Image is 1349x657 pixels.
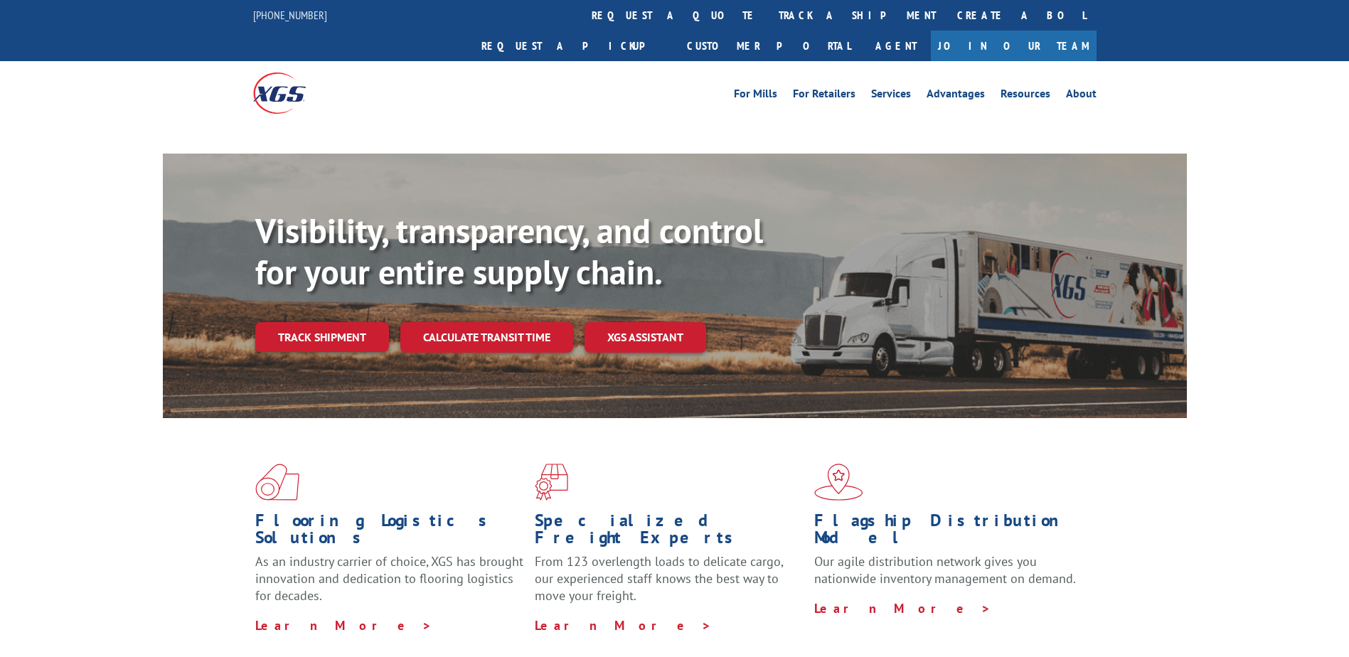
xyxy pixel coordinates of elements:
[255,208,763,294] b: Visibility, transparency, and control for your entire supply chain.
[861,31,931,61] a: Agent
[814,553,1076,587] span: Our agile distribution network gives you nationwide inventory management on demand.
[927,88,985,104] a: Advantages
[1066,88,1097,104] a: About
[255,617,432,634] a: Learn More >
[676,31,861,61] a: Customer Portal
[255,322,389,352] a: Track shipment
[814,600,991,616] a: Learn More >
[585,322,706,353] a: XGS ASSISTANT
[734,88,777,104] a: For Mills
[535,553,804,616] p: From 123 overlength loads to delicate cargo, our experienced staff knows the best way to move you...
[814,512,1083,553] h1: Flagship Distribution Model
[871,88,911,104] a: Services
[793,88,855,104] a: For Retailers
[255,512,524,553] h1: Flooring Logistics Solutions
[931,31,1097,61] a: Join Our Team
[253,8,327,22] a: [PHONE_NUMBER]
[400,322,573,353] a: Calculate transit time
[535,617,712,634] a: Learn More >
[255,553,523,604] span: As an industry carrier of choice, XGS has brought innovation and dedication to flooring logistics...
[814,464,863,501] img: xgs-icon-flagship-distribution-model-red
[535,464,568,501] img: xgs-icon-focused-on-flooring-red
[471,31,676,61] a: Request a pickup
[535,512,804,553] h1: Specialized Freight Experts
[1001,88,1050,104] a: Resources
[255,464,299,501] img: xgs-icon-total-supply-chain-intelligence-red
